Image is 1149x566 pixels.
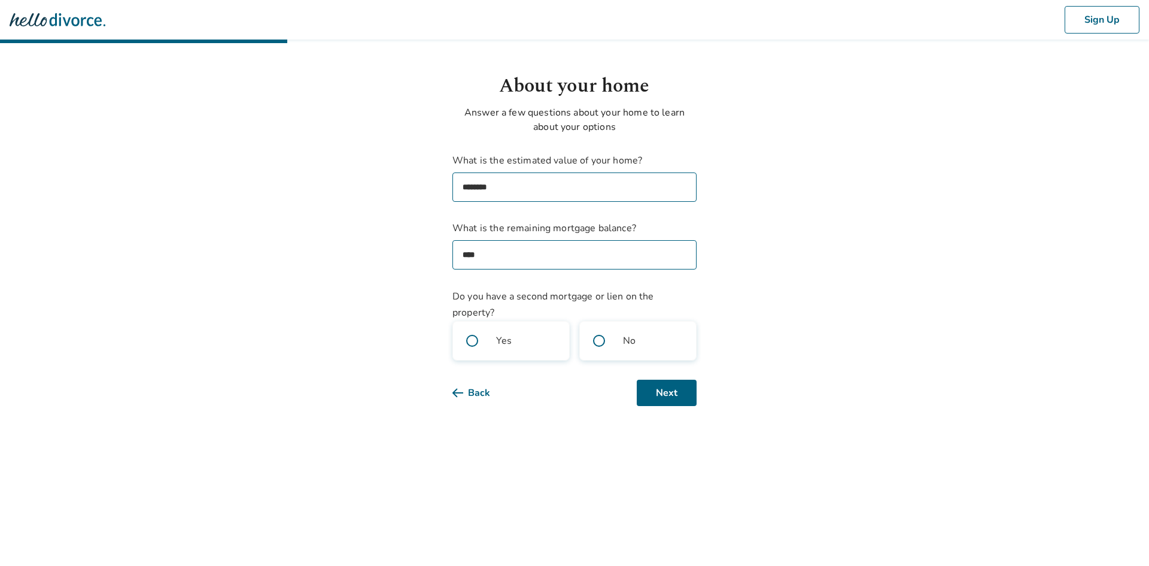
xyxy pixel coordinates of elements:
[496,334,512,348] span: Yes
[452,240,697,270] input: What is the remaining mortgage balance?
[637,380,697,406] button: Next
[452,221,697,235] span: What is the remaining mortgage balance?
[452,72,697,101] h1: About your home
[452,105,697,134] p: Answer a few questions about your home to learn about your options
[1065,6,1139,34] button: Sign Up
[452,290,654,319] span: Do you have a second mortgage or lien on the property?
[623,334,636,348] span: No
[452,153,697,168] span: What is the estimated value of your home?
[1089,509,1149,566] iframe: Chat Widget
[452,380,509,406] button: Back
[452,172,697,202] input: What is the estimated value of your home?
[10,8,105,32] img: Hello Divorce Logo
